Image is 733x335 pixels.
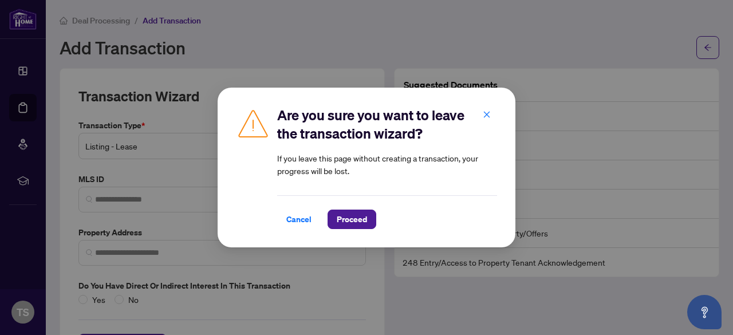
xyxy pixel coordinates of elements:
span: Cancel [286,210,312,228]
article: If you leave this page without creating a transaction, your progress will be lost. [277,152,497,177]
button: Cancel [277,210,321,229]
button: Proceed [328,210,376,229]
h2: Are you sure you want to leave the transaction wizard? [277,106,497,143]
span: Proceed [337,210,367,228]
button: Open asap [687,295,722,329]
span: close [483,111,491,119]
